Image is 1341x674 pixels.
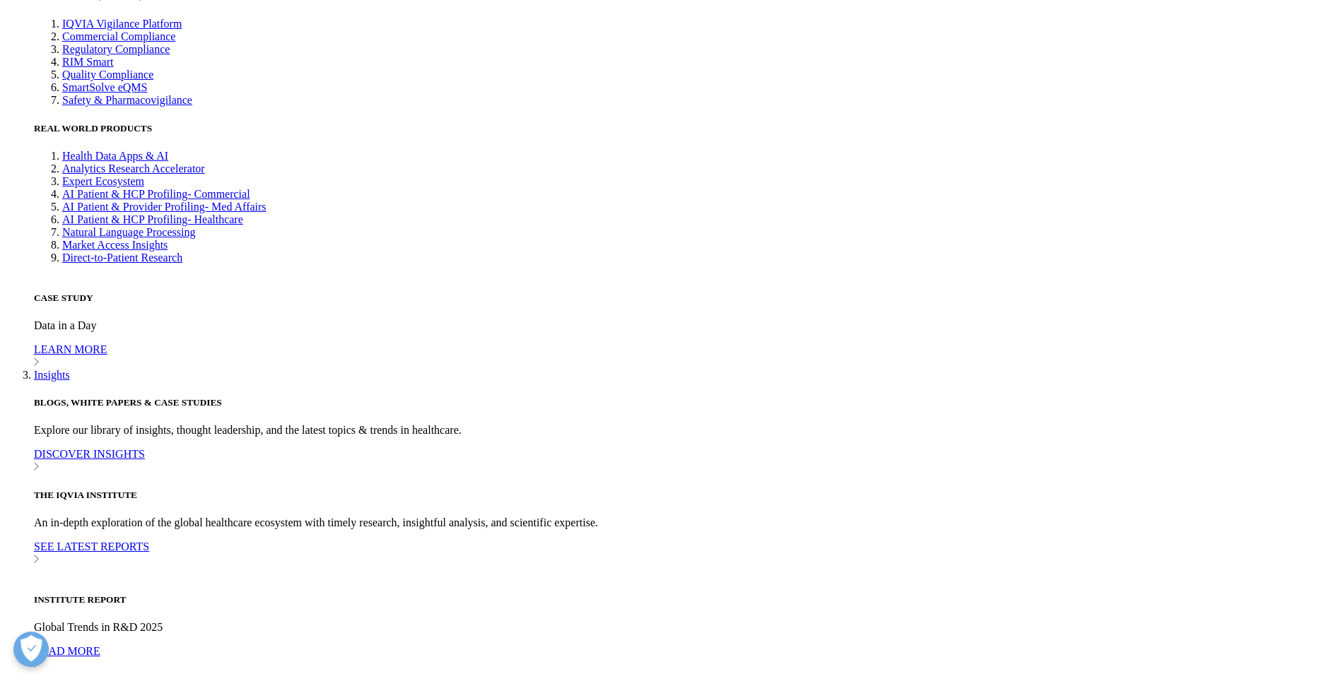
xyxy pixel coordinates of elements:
[62,94,192,106] a: Safety & Pharmacovigilance
[34,621,1335,634] p: Global Trends in R&D 2025
[34,645,1335,670] a: READ MORE
[62,81,147,93] a: SmartSolve eQMS
[62,239,168,251] a: Market Access Insights
[62,213,243,225] a: AI Patient & HCP Profiling- Healthcare​
[62,252,182,264] a: Direct-to-Patient Research
[62,43,170,55] a: Regulatory Compliance
[62,30,175,42] a: Commercial Compliance
[34,540,1335,566] a: SEE LATEST REPORTS
[13,632,49,667] button: Open Preferences
[34,369,70,381] a: Insights
[34,448,1335,473] a: DISCOVER INSIGHTS
[62,175,144,187] a: Expert Ecosystem​
[62,69,153,81] a: Quality Compliance
[34,319,1335,332] p: Data in a Day
[62,162,205,175] a: Analytics Research Accelerator​
[34,490,1335,501] h5: THE IQVIA INSTITUTE
[34,424,1335,437] p: Explore our library of insights, thought leadership, and the latest topics & trends in healthcare.
[34,123,1335,134] h5: REAL WORLD PRODUCTS
[62,18,182,30] a: IQVIA Vigilance Platform
[34,292,1335,304] h5: CASE STUDY
[34,397,1335,408] h5: BLOGS, WHITE PAPERS & CASE STUDIES
[62,188,250,200] a: AI Patient & HCP Profiling- Commercial
[62,56,113,68] a: RIM Smart
[62,226,195,238] a: Natural Language Processing
[34,594,1335,605] h5: INSTITUTE REPORT
[62,201,267,213] a: AI Patient & Provider Profiling- Med Affairs​
[62,150,168,162] a: Health Data Apps & AI
[34,516,1335,529] p: An in-depth exploration of the global healthcare ecosystem with timely research, insightful analy...
[34,343,1335,369] a: LEARN MORE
